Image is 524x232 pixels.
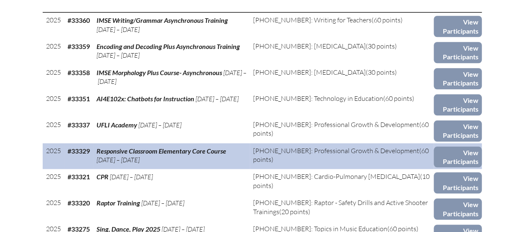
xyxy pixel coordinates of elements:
td: 2025 [43,169,64,195]
span: Raptor Training [97,199,140,207]
td: (60 points) [250,12,434,39]
td: 2025 [43,195,64,221]
td: (60 points) [250,91,434,117]
td: 2025 [43,91,64,117]
td: (30 points) [250,39,434,65]
b: #33320 [68,199,90,207]
span: AI4E102x: Chatbots for Instruction [97,95,194,103]
td: (20 points) [250,195,434,221]
b: #33359 [68,42,90,50]
span: [DATE] – [DATE] [97,156,140,164]
a: View Participants [434,16,481,37]
td: 2025 [43,117,64,143]
span: CPR [97,173,109,181]
span: UFLI Academy [97,121,137,129]
span: [DATE] – [DATE] [141,199,184,207]
b: #33358 [68,68,90,76]
td: 2025 [43,143,64,169]
b: #33337 [68,121,90,129]
span: [PHONE_NUMBER]: Professional Growth & Development [253,147,419,155]
a: View Participants [434,68,481,89]
a: View Participants [434,172,481,193]
td: (10 points) [250,169,434,195]
a: View Participants [434,120,481,142]
span: [DATE] – [DATE] [110,173,153,181]
span: [DATE] – [DATE] [97,68,246,85]
span: [PHONE_NUMBER]: Raptor - Safety Drills and Active Shooter Trainings [253,198,428,215]
td: (60 points) [250,117,434,143]
span: [DATE] – [DATE] [97,25,140,34]
td: 2025 [43,12,64,39]
b: #33360 [68,16,90,24]
b: #33321 [68,173,90,181]
span: [PHONE_NUMBER]: Technology in Education [253,94,383,103]
span: [PHONE_NUMBER]: [MEDICAL_DATA] [253,42,366,50]
span: IMSE Writing/Grammar Asynchronous Training [97,16,228,24]
span: [PHONE_NUMBER]: Cardio-Pulmonary [MEDICAL_DATA] [253,172,420,181]
a: View Participants [434,147,481,168]
span: [PHONE_NUMBER]: [MEDICAL_DATA] [253,68,366,76]
a: View Participants [434,94,481,115]
td: (30 points) [250,65,434,91]
td: (60 points) [250,143,434,169]
span: Responsive Classroom Elementary Core Course [97,147,226,155]
span: [DATE] – [DATE] [97,51,140,59]
span: IMSE Morphology Plus Course- Asynchronous [97,68,222,76]
a: View Participants [434,42,481,63]
span: [DATE] – [DATE] [196,95,239,103]
td: 2025 [43,39,64,65]
span: [DATE] – [DATE] [138,121,181,129]
a: View Participants [434,198,481,220]
td: 2025 [43,65,64,91]
b: #33329 [68,147,90,155]
span: Encoding and Decoding Plus Asynchronous Training [97,42,240,50]
span: [PHONE_NUMBER]: Writing for Teachers [253,16,372,24]
span: [PHONE_NUMBER]: Professional Growth & Development [253,120,419,129]
b: #33351 [68,95,90,103]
